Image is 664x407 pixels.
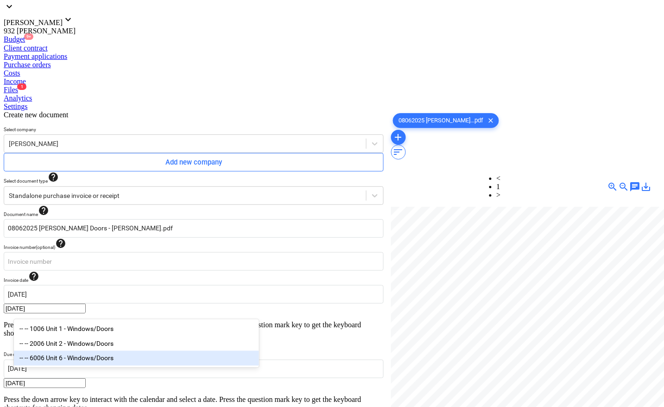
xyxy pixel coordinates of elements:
[4,94,660,102] a: Analytics
[4,1,15,12] i: keyboard_arrow_down
[48,172,59,183] span: help
[497,183,500,191] a: Page 1 is your current page
[4,238,384,250] div: Invoice number (optional)
[4,27,660,35] div: 932 [PERSON_NAME]
[4,77,660,86] a: Income
[4,19,63,26] span: [PERSON_NAME]
[619,181,630,192] span: zoom_out
[486,115,497,126] span: clear
[393,146,404,158] span: sort
[4,86,660,94] div: Files
[165,156,222,168] div: Add new company
[497,191,501,199] a: Next page
[28,271,39,282] span: help
[4,153,384,172] button: Add new company
[63,14,74,25] i: keyboard_arrow_down
[393,117,489,124] span: 08062025 [PERSON_NAME]...pdf
[4,44,660,52] a: Client contract
[497,174,501,182] a: Previous page
[14,351,259,366] div: -- -- 6006 Unit 6 - Windows/Doors
[17,83,26,90] span: 1
[4,360,384,378] input: Due date not specified
[4,69,660,77] a: Costs
[4,52,660,61] a: Payment applications
[24,33,33,40] span: 9+
[393,132,404,143] span: add
[393,113,499,128] div: 08062025 [PERSON_NAME]...pdf
[607,181,619,192] span: zoom_in
[4,205,384,217] div: Document name
[4,304,86,313] input: Change
[4,111,69,119] span: Create new document
[4,86,660,94] a: Files1
[4,252,384,271] input: Invoice number
[641,181,652,192] span: save_alt
[630,181,641,192] span: chat
[4,35,660,44] div: Budget
[4,271,384,283] div: Invoice date
[4,127,384,134] p: Select company
[38,205,49,216] span: help
[55,238,66,249] span: help
[14,336,259,351] div: -- -- 2006 Unit 2 - Windows/Doors
[618,362,664,407] iframe: Chat Widget
[4,285,384,304] input: Invoice date not specified
[4,35,660,44] a: Budget9+
[4,219,384,238] input: Document name
[14,321,259,336] div: -- -- 1006 Unit 1 - Windows/Doors
[4,172,384,184] div: Select document type
[4,378,86,388] input: Change
[4,102,660,111] a: Settings
[4,61,660,69] a: Purchase orders
[4,345,384,357] div: Due date
[4,321,384,337] p: Press the down arrow key to interact with the calendar and select a date. Press the question mark...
